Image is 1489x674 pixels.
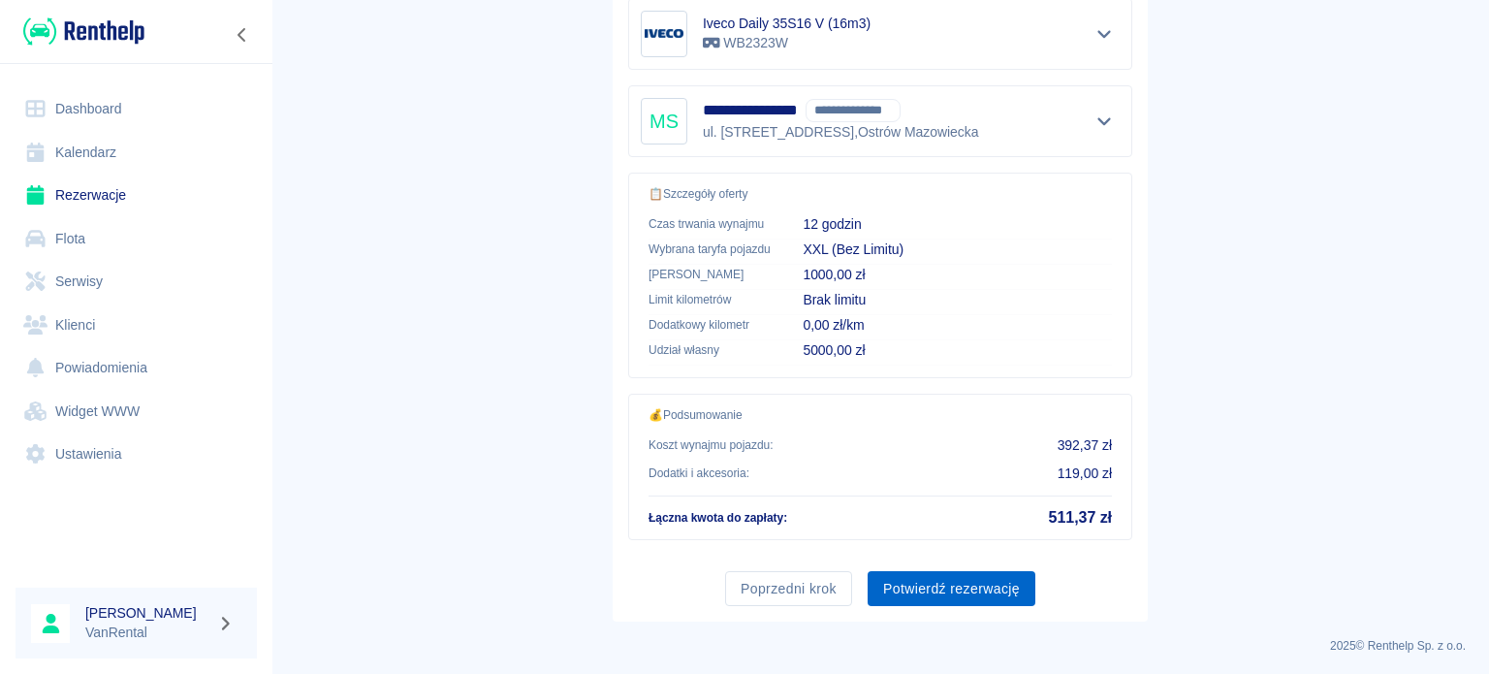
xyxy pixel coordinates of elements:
p: Dodatki i akcesoria : [649,465,749,482]
a: Klienci [16,304,257,347]
button: Potwierdź rezerwację [868,571,1035,607]
img: Image [645,15,683,53]
a: Flota [16,217,257,261]
h6: Iveco Daily 35S16 V (16m3) [703,14,871,33]
p: 392,37 zł [1058,435,1112,456]
img: Renthelp logo [23,16,144,48]
p: VanRental [85,623,209,643]
a: Ustawienia [16,433,257,476]
p: ul. [STREET_ADDRESS] , Ostrów Mazowiecka [703,122,978,143]
a: Kalendarz [16,131,257,175]
button: Pokaż szczegóły [1089,20,1121,48]
p: XXL (Bez Limitu) [803,240,1112,260]
a: Powiadomienia [16,346,257,390]
p: Dodatkowy kilometr [649,316,772,334]
p: 119,00 zł [1058,464,1112,484]
h6: [PERSON_NAME] [85,603,209,623]
p: 0,00 zł/km [803,315,1112,336]
p: Koszt wynajmu pojazdu : [649,436,774,454]
p: Brak limitu [803,290,1112,310]
h5: 511,37 zł [1049,508,1112,528]
p: Limit kilometrów [649,291,772,308]
p: Udział własny [649,341,772,359]
a: Dashboard [16,87,257,131]
a: Renthelp logo [16,16,144,48]
p: Łączna kwota do zapłaty : [649,509,787,527]
p: 💰 Podsumowanie [649,406,1112,424]
div: MS [641,98,687,144]
p: WB2323W [703,33,871,53]
p: 1000,00 zł [803,265,1112,285]
button: Pokaż szczegóły [1089,108,1121,135]
a: Serwisy [16,260,257,304]
button: Poprzedni krok [725,571,852,607]
button: Zwiń nawigację [228,22,257,48]
p: Wybrana taryfa pojazdu [649,241,772,258]
p: 2025 © Renthelp Sp. z o.o. [295,637,1466,655]
a: Rezerwacje [16,174,257,217]
a: Widget WWW [16,390,257,433]
p: 12 godzin [803,214,1112,235]
p: [PERSON_NAME] [649,266,772,283]
p: 📋 Szczegóły oferty [649,185,1112,203]
p: Czas trwania wynajmu [649,215,772,233]
p: 5000,00 zł [803,340,1112,361]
